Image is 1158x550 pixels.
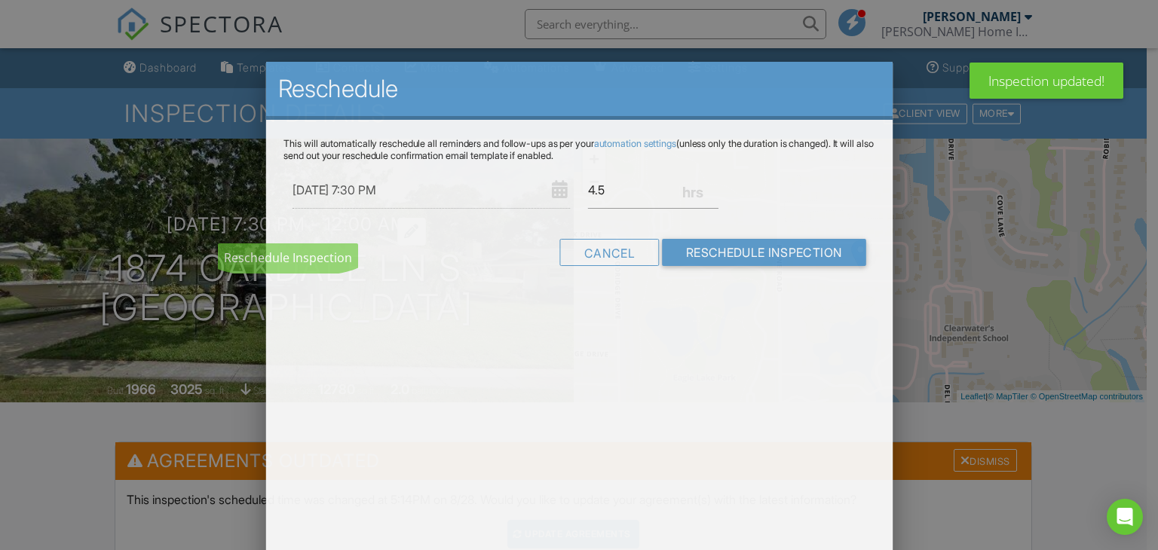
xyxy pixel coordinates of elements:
[277,74,881,104] h2: Reschedule
[970,63,1123,99] div: Inspection updated!
[662,239,865,266] input: Reschedule Inspection
[283,138,875,162] p: This will automatically reschedule all reminders and follow-ups as per your (unless only the dura...
[593,138,675,149] a: automation settings
[559,239,659,266] div: Cancel
[1107,499,1143,535] div: Open Intercom Messenger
